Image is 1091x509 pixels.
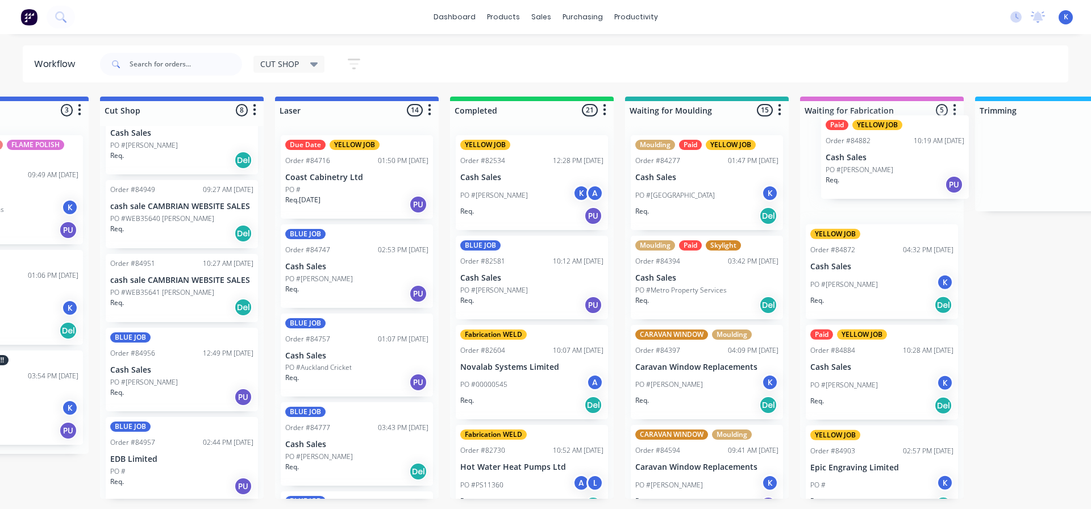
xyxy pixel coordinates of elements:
div: productivity [609,9,664,26]
div: sales [526,9,557,26]
div: Workflow [34,57,81,71]
a: dashboard [428,9,481,26]
input: Search for orders... [130,53,242,76]
span: K [1064,12,1068,22]
div: products [481,9,526,26]
img: Factory [20,9,38,26]
div: purchasing [557,9,609,26]
span: CUT SHOP [260,58,299,70]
